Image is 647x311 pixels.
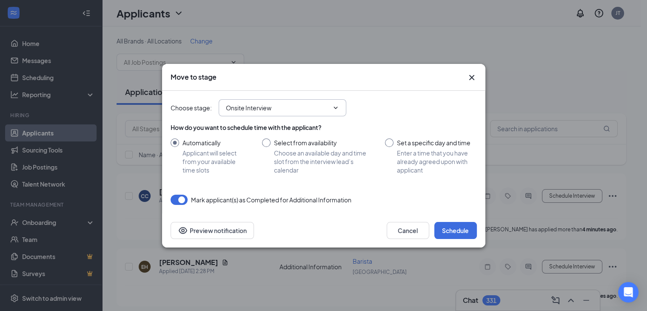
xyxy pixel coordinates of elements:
button: Close [467,72,477,83]
span: Mark applicant(s) as Completed for Additional Information [191,195,351,205]
div: How do you want to schedule time with the applicant? [171,123,477,132]
button: Schedule [434,222,477,239]
svg: Eye [178,225,188,236]
svg: ChevronDown [332,104,339,111]
button: Cancel [387,222,429,239]
button: Preview notificationEye [171,222,254,239]
span: Choose stage : [171,103,212,112]
svg: Cross [467,72,477,83]
h3: Move to stage [171,72,217,82]
div: Open Intercom Messenger [618,282,638,302]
